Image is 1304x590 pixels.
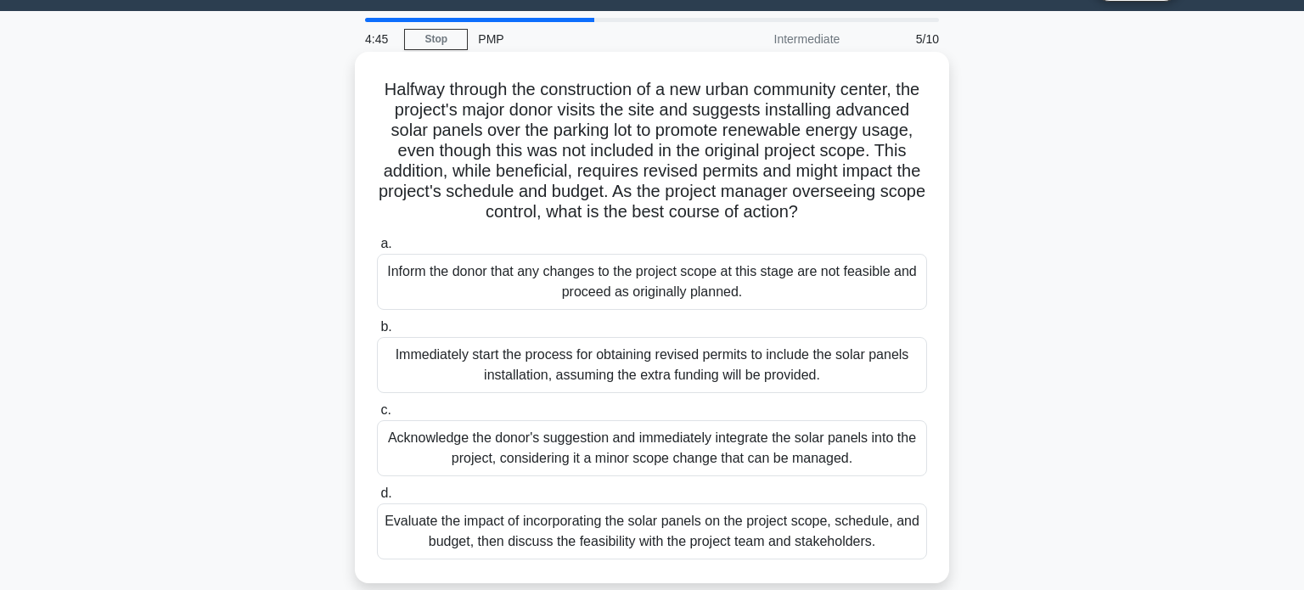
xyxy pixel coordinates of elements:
[380,402,391,417] span: c.
[404,29,468,50] a: Stop
[380,319,391,334] span: b.
[375,79,929,223] h5: Halfway through the construction of a new urban community center, the project's major donor visit...
[377,420,927,476] div: Acknowledge the donor's suggestion and immediately integrate the solar panels into the project, c...
[355,22,404,56] div: 4:45
[380,236,391,250] span: a.
[701,22,850,56] div: Intermediate
[377,254,927,310] div: Inform the donor that any changes to the project scope at this stage are not feasible and proceed...
[850,22,949,56] div: 5/10
[377,503,927,559] div: Evaluate the impact of incorporating the solar panels on the project scope, schedule, and budget,...
[468,22,701,56] div: PMP
[380,486,391,500] span: d.
[377,337,927,393] div: Immediately start the process for obtaining revised permits to include the solar panels installat...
